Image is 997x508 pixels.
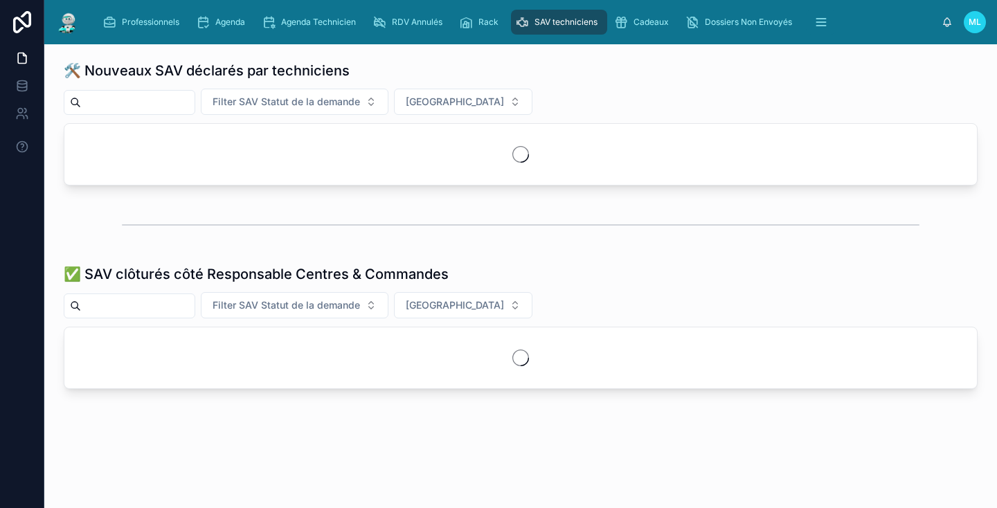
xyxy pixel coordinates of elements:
[55,11,80,33] img: App logo
[969,17,981,28] span: ML
[192,10,255,35] a: Agenda
[406,95,504,109] span: [GEOGRAPHIC_DATA]
[455,10,508,35] a: Rack
[64,61,350,80] h1: 🛠️ Nouveaux SAV déclarés par techniciens
[258,10,366,35] a: Agenda Technicien
[535,17,598,28] span: SAV techniciens
[478,17,498,28] span: Rack
[281,17,356,28] span: Agenda Technicien
[406,298,504,312] span: [GEOGRAPHIC_DATA]
[213,95,360,109] span: Filter SAV Statut de la demande
[681,10,802,35] a: Dossiers Non Envoyés
[368,10,452,35] a: RDV Annulés
[213,298,360,312] span: Filter SAV Statut de la demande
[201,292,388,318] button: Select Button
[705,17,792,28] span: Dossiers Non Envoyés
[610,10,679,35] a: Cadeaux
[215,17,245,28] span: Agenda
[91,7,942,37] div: scrollable content
[122,17,179,28] span: Professionnels
[98,10,189,35] a: Professionnels
[394,292,532,318] button: Select Button
[64,264,449,284] h1: ✅ SAV clôturés côté Responsable Centres & Commandes
[394,89,532,115] button: Select Button
[511,10,607,35] a: SAV techniciens
[634,17,669,28] span: Cadeaux
[201,89,388,115] button: Select Button
[392,17,442,28] span: RDV Annulés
